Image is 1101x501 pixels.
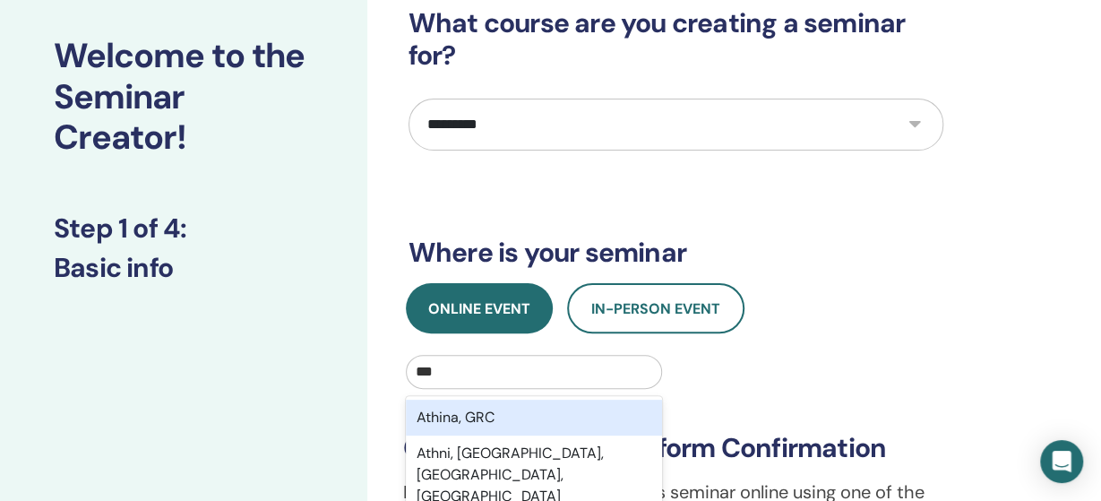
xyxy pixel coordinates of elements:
div: Athina, GRC [406,400,663,436]
h3: Basic info [54,252,314,284]
button: Online Event [406,283,553,333]
h3: What course are you creating a seminar for? [409,7,943,72]
h3: Online Teaching Platform Confirmation [403,432,949,464]
div: Open Intercom Messenger [1040,440,1083,483]
h3: Step 1 of 4 : [54,212,314,245]
button: In-Person Event [567,283,744,333]
h3: Where is your seminar [409,237,943,269]
span: Online Event [428,299,530,318]
span: In-Person Event [591,299,720,318]
h2: Welcome to the Seminar Creator! [54,36,314,159]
